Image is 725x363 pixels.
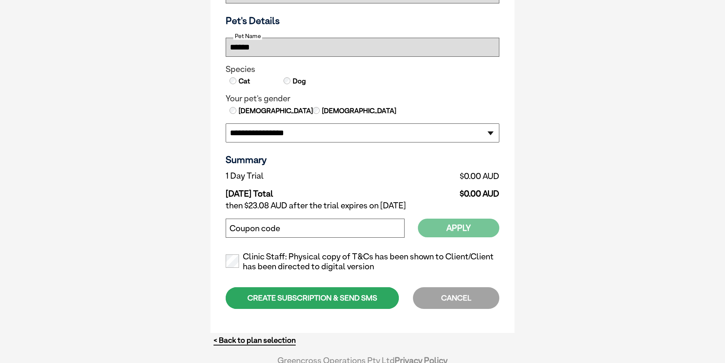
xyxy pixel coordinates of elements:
[374,183,499,199] td: $0.00 AUD
[226,94,499,104] legend: Your pet's gender
[226,252,499,272] label: Clinic Staff: Physical copy of T&Cs has been shown to Client/Client has been directed to digital ...
[226,154,499,165] h3: Summary
[413,287,499,309] div: CANCEL
[214,336,296,345] a: < Back to plan selection
[226,183,374,199] td: [DATE] Total
[226,287,399,309] div: CREATE SUBSCRIPTION & SEND SMS
[226,254,239,268] input: Clinic Staff: Physical copy of T&Cs has been shown to Client/Client has been directed to digital ...
[418,219,499,237] button: Apply
[374,169,499,183] td: $0.00 AUD
[226,64,499,74] legend: Species
[223,15,502,26] h3: Pet's Details
[226,169,374,183] td: 1 Day Trial
[229,224,280,233] label: Coupon code
[226,199,499,213] td: then $23.08 AUD after the trial expires on [DATE]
